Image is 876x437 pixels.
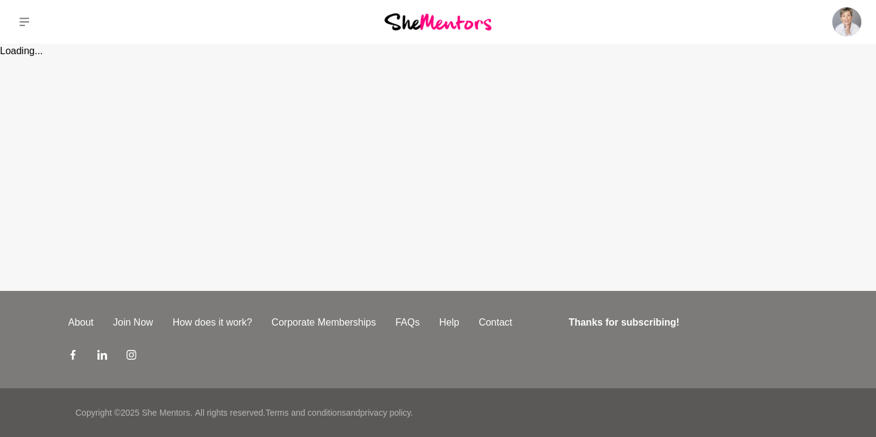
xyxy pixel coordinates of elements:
img: Anita Balogh [832,7,861,37]
a: Corporate Memberships [262,315,386,330]
p: All rights reserved. and . [195,407,412,419]
a: Facebook [68,349,78,364]
a: Instagram [127,349,136,364]
p: Copyright © 2025 She Mentors . [75,407,192,419]
a: Terms and conditions [265,408,346,418]
a: LinkedIn [97,349,107,364]
img: She Mentors Logo [384,13,492,30]
a: Join Now [103,315,163,330]
a: privacy policy [360,408,411,418]
a: About [58,315,103,330]
a: FAQs [386,315,429,330]
a: Contact [469,315,522,330]
h4: Thanks for subscribing! [569,315,801,330]
a: Help [429,315,469,330]
a: How does it work? [163,315,262,330]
